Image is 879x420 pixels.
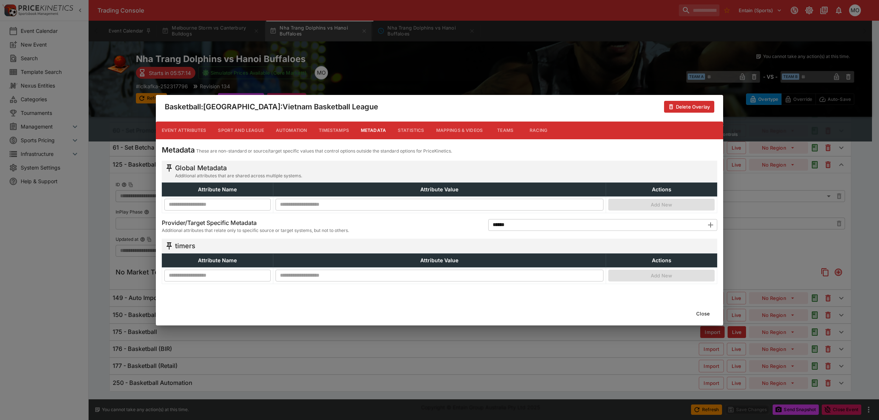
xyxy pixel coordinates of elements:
button: Mappings & Videos [430,122,489,139]
button: Automation [270,122,313,139]
th: Attribute Name [162,182,273,196]
button: Close [692,308,714,320]
button: Teams [489,122,522,139]
button: Sport and League [212,122,270,139]
p: These are non-standard or source/target specific values that control options outside the standard... [196,147,452,155]
button: Metadata [355,122,392,139]
h4: Metadata [162,145,195,155]
button: Delete Overlay [664,101,714,113]
button: Event Attributes [156,122,212,139]
button: Racing [522,122,555,139]
span: Additional attributes that relate only to specific source or target systems, but not to others. [162,227,349,234]
h6: Provider/Target Specific Metadata [162,219,349,227]
button: Timestamps [313,122,355,139]
th: Actions [606,253,717,267]
button: Statistics [392,122,430,139]
th: Attribute Name [162,253,273,267]
h4: Basketball:[GEOGRAPHIC_DATA]:Vietnam Basketball League [165,102,378,112]
th: Attribute Value [273,253,606,267]
h5: Global Metadata [175,164,302,172]
th: Attribute Value [273,182,606,196]
span: Additional attributes that are shared across multiple systems. [175,172,302,180]
h5: timers [175,242,195,250]
th: Actions [606,182,717,196]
